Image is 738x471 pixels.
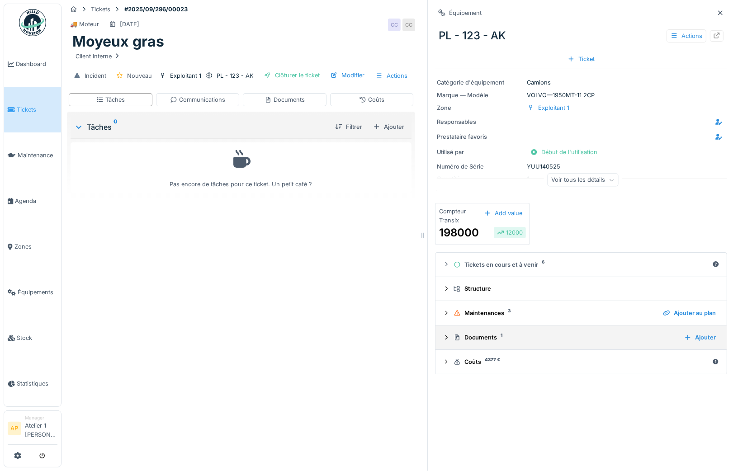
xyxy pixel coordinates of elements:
div: PL - 123 - AK [435,24,727,47]
a: Zones [4,224,61,269]
div: Client Interne [76,52,121,61]
div: Zone [437,104,523,112]
a: Statistiques [4,361,61,406]
div: Tâches [96,95,125,104]
div: 🚚 Moteur [70,20,99,28]
div: Tickets [91,5,110,14]
div: [DATE] [120,20,139,28]
span: Agenda [15,197,57,205]
a: Tickets [4,87,61,132]
div: 198000 [439,225,479,241]
div: Communications [170,95,225,104]
sup: 0 [114,122,118,132]
a: Maintenance [4,132,61,178]
a: Stock [4,315,61,361]
div: Documents [454,333,677,342]
div: VOLVO — 1950MT-11 2CP [437,91,725,99]
div: Exploitant 1 [538,104,569,112]
div: Compteur Transix [439,207,474,224]
div: Numéro de Série [437,162,523,171]
summary: Documents1Ajouter [439,329,723,346]
span: Statistiques [17,379,57,388]
div: Marque — Modèle [437,91,523,99]
div: Ticket [564,53,598,65]
div: Actions [667,29,706,42]
div: YUU140525 [437,162,725,171]
span: Dashboard [16,60,57,68]
div: Pas encore de tâches pour ce ticket. Un petit café ? [76,146,406,188]
div: Voir tous les détails [548,174,619,187]
div: CC [388,19,401,31]
h1: Moyeux gras [72,33,164,50]
div: Clôturer le ticket [260,69,323,81]
div: Ajouter [369,121,408,133]
li: Atelier 1 [PERSON_NAME] [25,414,57,443]
div: Tâches [74,122,328,132]
div: Utilisé par [437,148,523,156]
summary: Structure [439,281,723,297]
div: Exploitant 1 [170,71,201,80]
a: Agenda [4,178,61,224]
div: PL - 123 - AK [217,71,254,80]
span: Zones [14,242,57,251]
a: Équipements [4,269,61,315]
div: Manager [25,414,57,421]
div: Prestataire favoris [437,132,505,141]
li: AP [8,422,21,435]
a: AP ManagerAtelier 1 [PERSON_NAME] [8,414,57,445]
div: Coûts [454,358,709,366]
a: Dashboard [4,41,61,87]
div: Début de l'utilisation [527,146,601,158]
summary: Tickets en cours et à venir6 [439,256,723,273]
div: Responsables [437,118,505,126]
div: Ajouter [681,331,719,344]
div: Tickets en cours et à venir [454,260,709,269]
div: Structure [454,284,716,293]
span: Maintenance [18,151,57,160]
div: Ajouter au plan [659,307,719,319]
span: Stock [17,334,57,342]
div: CC [402,19,415,31]
div: Camions [437,78,725,87]
div: Filtrer [331,121,366,133]
strong: #2025/09/296/00023 [121,5,191,14]
div: Maintenances [454,309,656,317]
div: Nouveau [127,71,152,80]
summary: Coûts4377 € [439,353,723,370]
div: Incident [85,71,106,80]
div: Catégorie d'équipement [437,78,523,87]
img: Badge_color-CXgf-gQk.svg [19,9,46,36]
div: Modifier [327,69,368,81]
div: Coûts [359,95,384,104]
summary: Maintenances3Ajouter au plan [439,305,723,321]
span: Tickets [17,105,57,114]
div: Add value [480,207,526,219]
div: 12000 [497,228,523,237]
div: Actions [372,69,412,82]
div: Documents [265,95,305,104]
div: Équipement [449,9,482,17]
span: Équipements [18,288,57,297]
